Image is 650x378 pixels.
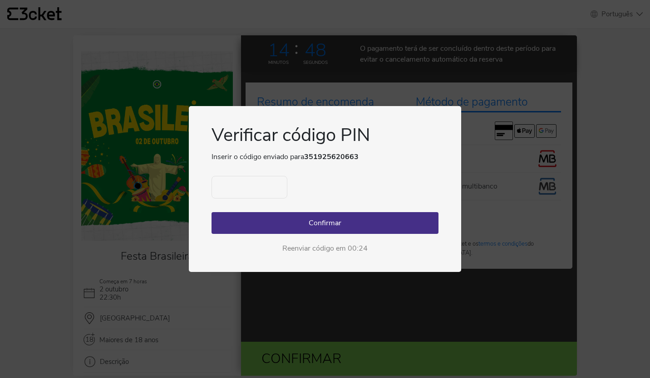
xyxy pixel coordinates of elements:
h1: Verificar código PIN [212,124,438,151]
p: Inserir o código enviado para [212,151,438,162]
button: Confirmar [212,212,438,234]
strong: 351925620663 [304,152,359,162]
span: Reenviar código em [282,243,346,254]
div: 00:24 [348,243,368,254]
